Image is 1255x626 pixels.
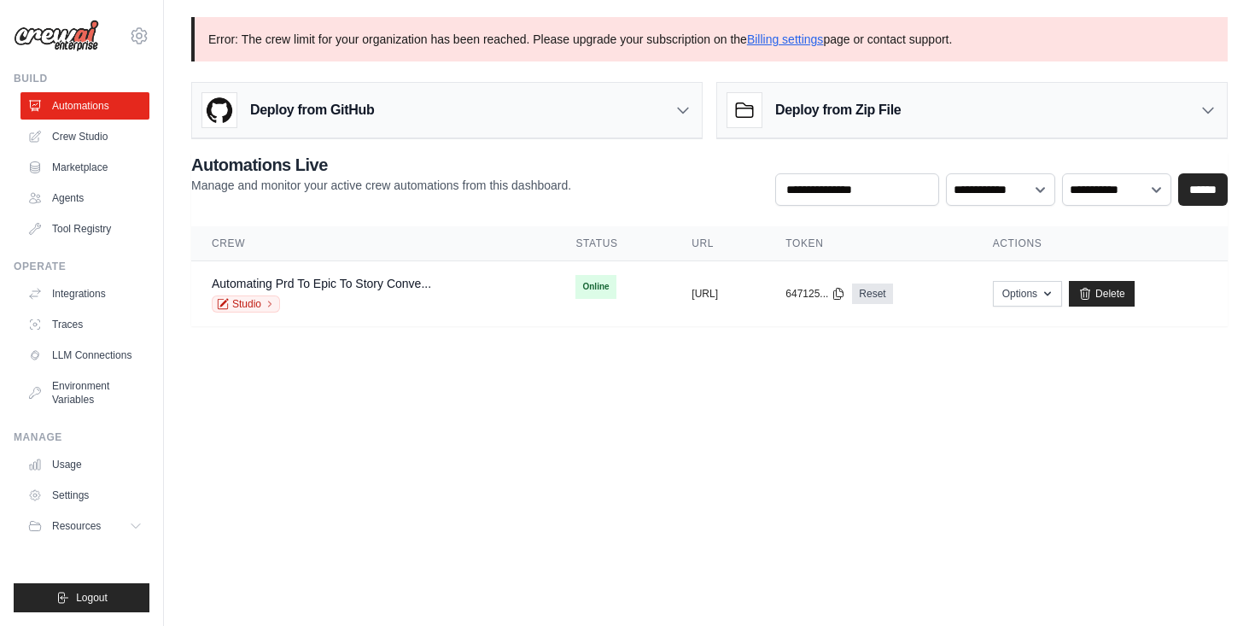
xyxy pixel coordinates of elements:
a: Crew Studio [20,123,149,150]
a: Environment Variables [20,372,149,413]
a: Traces [20,311,149,338]
p: Manage and monitor your active crew automations from this dashboard. [191,177,571,194]
span: Logout [76,591,108,605]
th: Crew [191,226,555,261]
p: Error: The crew limit for your organization has been reached. Please upgrade your subscription on... [191,17,1228,61]
a: Studio [212,295,280,313]
a: Settings [20,482,149,509]
th: Status [555,226,671,261]
a: Integrations [20,280,149,307]
h3: Deploy from GitHub [250,100,374,120]
img: Logo [14,20,99,52]
h2: Automations Live [191,153,571,177]
div: Operate [14,260,149,273]
button: Options [993,281,1062,307]
button: Logout [14,583,149,612]
div: Manage [14,430,149,444]
a: Delete [1069,281,1135,307]
th: URL [671,226,765,261]
h3: Deploy from Zip File [775,100,901,120]
th: Actions [972,226,1228,261]
a: LLM Connections [20,342,149,369]
a: Automating Prd To Epic To Story Conve... [212,277,431,290]
span: Resources [52,519,101,533]
a: Tool Registry [20,215,149,243]
a: Usage [20,451,149,478]
img: GitHub Logo [202,93,236,127]
a: Automations [20,92,149,120]
a: Reset [852,284,892,304]
a: Billing settings [747,32,824,46]
a: Marketplace [20,154,149,181]
button: Resources [20,512,149,540]
button: 647125... [785,287,845,301]
a: Agents [20,184,149,212]
div: Build [14,72,149,85]
span: Online [575,275,616,299]
th: Token [765,226,972,261]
